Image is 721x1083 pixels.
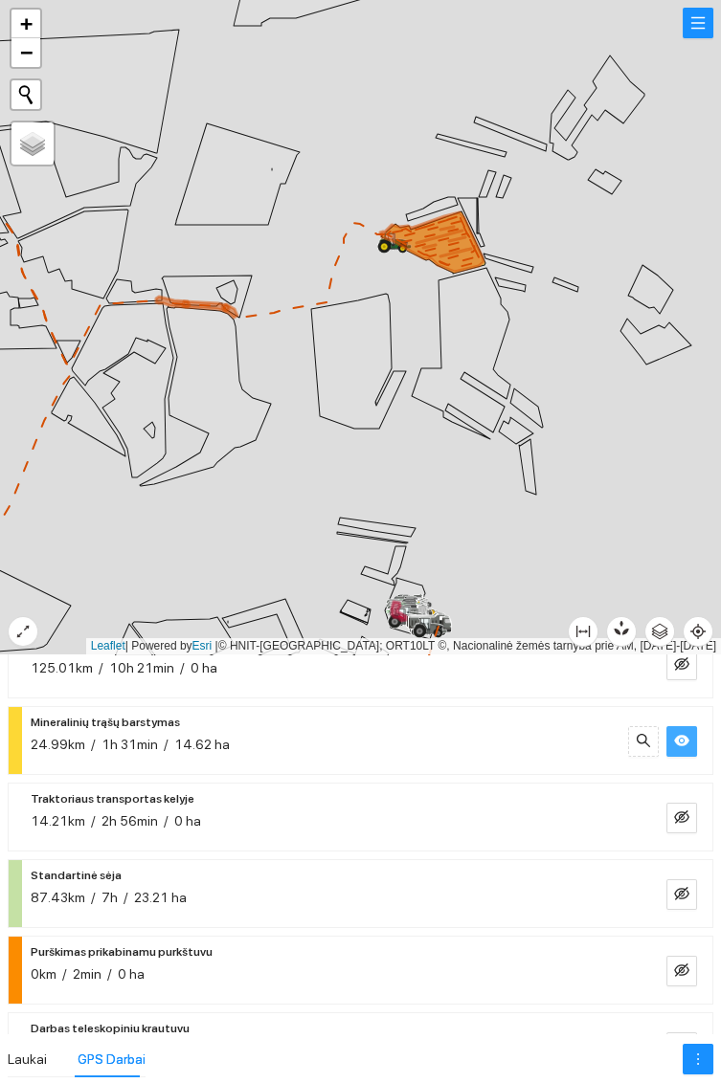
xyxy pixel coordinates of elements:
[31,864,122,887] span: Standartinė sėja
[73,966,101,982] span: 2min
[91,813,96,829] span: /
[8,1049,47,1070] div: Laukai
[674,809,689,828] span: eye-invisible
[666,803,697,833] button: eye-invisible
[11,10,40,38] a: Zoom in
[31,890,85,905] span: 87.43km
[674,656,689,674] span: eye-invisible
[8,616,38,647] button: expand-alt
[101,813,158,829] span: 2h 56min
[91,737,96,752] span: /
[568,616,598,647] button: column-width
[31,787,194,810] span: Traktoriaus transportas kelyje
[101,890,118,905] span: 7h
[569,624,597,639] span: column-width
[99,660,103,675] span: /
[683,1044,713,1074] button: more
[31,711,180,734] span: Mineralinių trąšų barstymas
[78,1049,146,1070] div: GPS Darbai
[91,639,125,652] a: Leaflet
[666,726,697,757] button: eye
[674,962,689,981] span: eye-invisible
[666,879,697,910] button: eye-invisible
[164,813,169,829] span: /
[666,1032,697,1063] button: eye-invisible
[683,8,713,38] button: menu
[101,737,158,752] span: 1h 31min
[684,624,712,639] span: aim
[180,660,185,675] span: /
[192,639,213,652] a: Esri
[86,638,721,654] div: | Powered by © HNIT-[GEOGRAPHIC_DATA]; ORT10LT ©, Nacionalinė žemės tarnyba prie AM, [DATE]-[DATE]
[164,737,169,752] span: /
[31,1017,190,1040] span: Darbas teleskopiniu krautuvu
[674,733,689,751] span: eye
[674,886,689,904] span: eye-invisible
[174,737,230,752] span: 14.62 ha
[11,122,54,165] a: Layers
[11,38,40,67] a: Zoom out
[20,11,33,35] span: +
[684,1051,712,1067] span: more
[636,733,651,751] span: search
[215,639,218,652] span: |
[31,737,85,752] span: 24.99km
[134,890,187,905] span: 23.21 ha
[666,650,697,680] button: eye-invisible
[9,624,37,639] span: expand-alt
[11,80,40,109] button: Initiate a new search
[31,660,93,675] span: 125.01km
[62,966,67,982] span: /
[683,616,713,647] button: aim
[31,813,85,829] span: 14.21km
[31,940,213,963] span: Purškimas prikabinamu purkštuvu
[20,40,33,64] span: −
[628,726,659,757] button: search
[191,660,217,675] span: 0 ha
[31,966,56,982] span: 0km
[666,956,697,986] button: eye-invisible
[118,966,145,982] span: 0 ha
[174,813,201,829] span: 0 ha
[91,890,96,905] span: /
[107,966,112,982] span: /
[109,660,174,675] span: 10h 21min
[124,890,128,905] span: /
